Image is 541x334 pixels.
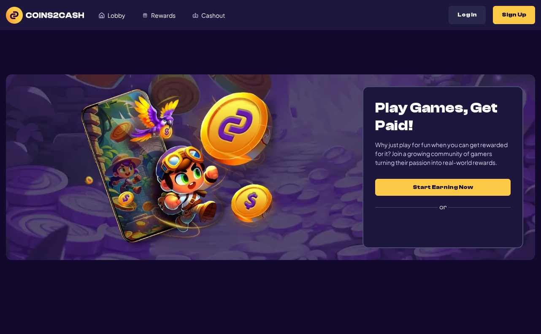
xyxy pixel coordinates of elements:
a: Lobby [90,7,134,23]
button: Start Earning Now [375,179,511,196]
img: Lobby [99,12,105,18]
img: Cashout [192,12,198,18]
a: Cashout [184,7,233,23]
img: logo text [6,7,84,24]
img: Rewards [142,12,148,18]
span: Rewards [151,12,176,18]
span: Cashout [201,12,225,18]
div: Why just play for fun when you can get rewarded for it? Join a growing community of gamers turnin... [375,140,511,167]
a: Rewards [134,7,184,23]
span: Lobby [108,12,125,18]
button: Sign Up [493,6,535,24]
button: Log In [449,6,486,24]
label: or [375,196,511,219]
iframe: Schaltfläche „Über Google anmelden“ [371,218,515,236]
h1: Play Games, Get Paid! [375,99,511,134]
